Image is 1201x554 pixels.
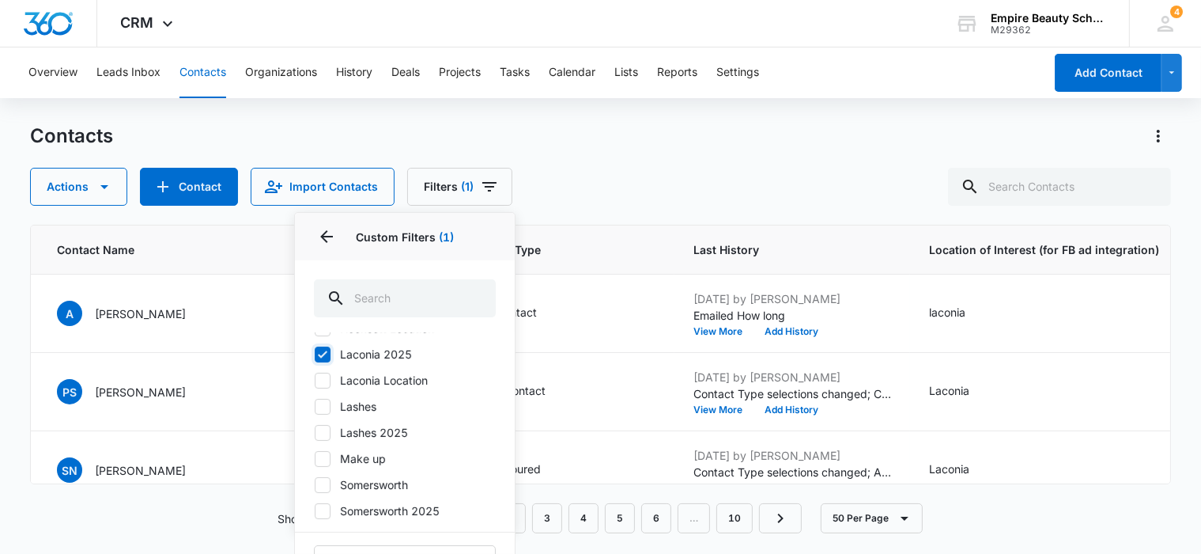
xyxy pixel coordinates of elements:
[314,450,496,467] label: Make up
[1170,6,1183,18] span: 4
[314,424,496,441] label: Lashes 2025
[991,12,1106,25] div: account name
[28,47,77,98] button: Overview
[314,398,496,415] label: Lashes
[314,476,496,493] label: Somersworth
[57,301,214,326] div: Contact Name - Ashley - Select to Edit Field
[314,503,496,519] label: Somersworth 2025
[57,241,243,258] span: Contact Name
[500,47,530,98] button: Tasks
[693,385,891,402] p: Contact Type selections changed; Contact was added.
[532,503,562,533] a: Page 3
[929,382,998,401] div: Location of Interest (for FB ad integration) - Laconia - Select to Edit Field
[641,503,671,533] a: Page 6
[929,241,1159,258] span: Location of Interest (for FB ad integration)
[314,346,496,362] label: Laconia 2025
[693,307,891,324] p: Emailed How long
[1146,123,1171,149] button: Actions
[693,369,891,385] p: [DATE] by [PERSON_NAME]
[407,168,512,206] button: Filters
[929,461,969,477] div: Laconia
[929,304,994,323] div: Location of Interest (for FB ad integration) - laconia - Select to Edit Field
[469,461,569,480] div: Contact Type - APPT, Toured - Select to Edit Field
[140,168,238,206] button: Add Contact
[929,304,965,321] div: laconia
[278,510,391,527] p: Showing 1-50 of 474
[314,224,339,249] button: Back
[948,168,1171,206] input: Search Contacts
[605,503,635,533] a: Page 5
[716,47,759,98] button: Settings
[693,447,891,464] p: [DATE] by [PERSON_NAME]
[753,405,829,415] button: Add History
[759,503,802,533] a: Next Page
[57,301,82,326] span: A
[391,47,420,98] button: Deals
[57,379,82,404] span: PS
[121,14,154,31] span: CRM
[929,382,969,399] div: Laconia
[179,47,226,98] button: Contacts
[716,503,753,533] a: Page 10
[461,181,474,192] span: (1)
[95,305,186,322] p: [PERSON_NAME]
[439,230,454,244] span: (1)
[821,503,923,533] button: 50 Per Page
[929,461,998,480] div: Location of Interest (for FB ad integration) - Laconia - Select to Edit Field
[693,290,891,307] p: [DATE] by [PERSON_NAME]
[693,241,868,258] span: Last History
[753,327,829,336] button: Add History
[693,464,891,480] p: Contact Type selections changed; APPT was added.
[57,379,214,404] div: Contact Name - Pam Sciglimpaglia - Select to Edit Field
[245,47,317,98] button: Organizations
[1170,6,1183,18] div: notifications count
[568,503,599,533] a: Page 4
[95,462,186,479] p: [PERSON_NAME]
[469,382,574,401] div: Contact Type - APPT, Contact - Select to Edit Field
[336,47,372,98] button: History
[549,47,595,98] button: Calendar
[469,241,633,258] span: Contact Type
[57,457,82,483] span: SN
[314,229,496,245] p: Custom Filters
[314,372,496,389] label: Laconia Location
[657,47,697,98] button: Reports
[95,384,186,400] p: [PERSON_NAME]
[991,25,1106,36] div: account id
[693,405,753,415] button: View More
[469,304,565,323] div: Contact Type - New Contact - Select to Edit Field
[30,168,127,206] button: Actions
[439,47,481,98] button: Projects
[410,503,802,533] nav: Pagination
[314,279,496,317] input: Search
[614,47,638,98] button: Lists
[57,457,214,483] div: Contact Name - Shayleigh Nash - Select to Edit Field
[30,124,113,148] h1: Contacts
[693,327,753,336] button: View More
[96,47,161,98] button: Leads Inbox
[251,168,395,206] button: Import Contacts
[1055,54,1161,92] button: Add Contact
